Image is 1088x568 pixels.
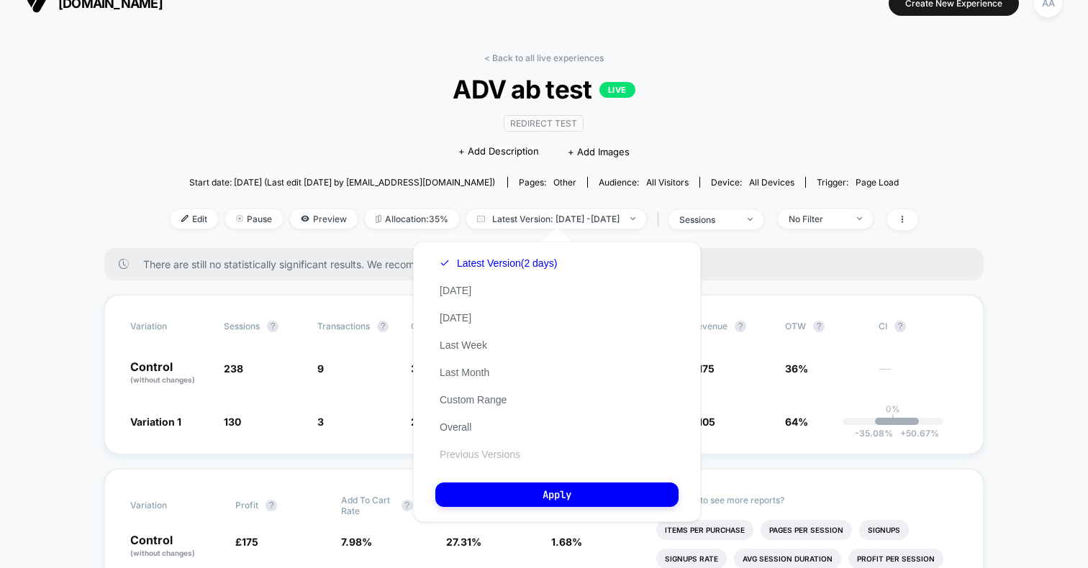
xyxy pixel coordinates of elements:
span: Device: [699,177,805,188]
img: end [630,217,635,220]
img: end [236,215,243,222]
button: Overall [435,421,476,434]
span: All Visitors [646,177,689,188]
span: Variation [130,321,209,332]
span: + [900,428,906,439]
span: Profit [235,500,258,510]
span: | [653,209,668,230]
button: Apply [435,482,679,507]
span: 7.98 % [341,536,372,548]
span: --- [879,365,958,385]
span: 3 [317,416,324,428]
span: (without changes) [130,375,195,384]
span: Allocation: 35% [365,209,459,229]
span: There are still no statistically significant results. We recommend waiting a few more days [143,258,955,270]
span: Sessions [224,321,260,331]
img: edit [181,215,189,222]
span: 36% [785,362,808,375]
button: [DATE] [435,284,476,297]
span: £ [235,536,258,548]
div: Pages: [519,177,576,188]
span: Variation [130,495,209,516]
button: Last Month [435,366,494,379]
span: all devices [749,177,794,188]
span: + Add Images [568,146,630,157]
span: OTW [785,321,864,332]
p: 0% [886,403,900,414]
a: < Back to all live experiences [484,52,604,63]
button: Latest Version(2 days) [435,257,561,270]
span: 175 [242,536,258,548]
p: Control [130,534,221,559]
button: Custom Range [435,393,511,406]
p: LIVE [599,82,635,98]
div: No Filter [789,214,846,224]
p: Control [130,361,209,385]
button: Previous Versions [435,448,525,461]
span: 64% [785,416,808,428]
p: Would like to see more reports? [656,495,958,505]
span: Redirect Test [504,115,584,132]
span: (without changes) [130,549,195,557]
img: end [857,217,862,220]
span: Preview [290,209,358,229]
img: end [748,218,753,221]
span: 9 [317,362,324,375]
button: ? [735,321,746,332]
span: Latest Version: [DATE] - [DATE] [466,209,646,229]
span: 27.31 % [446,536,481,548]
span: 130 [224,416,241,428]
span: Variation 1 [130,416,181,428]
img: rebalance [376,215,381,223]
span: Edit [171,209,218,229]
li: Signups [859,520,909,540]
button: ? [894,321,906,332]
span: Pause [225,209,283,229]
button: Last Week [435,339,491,352]
button: ? [267,321,278,332]
span: Transactions [317,321,370,331]
div: Audience: [599,177,689,188]
span: 50.67 % [893,428,939,439]
span: CI [879,321,958,332]
span: other [553,177,576,188]
button: [DATE] [435,311,476,324]
span: Page Load [856,177,899,188]
div: sessions [679,214,737,225]
span: + Add Description [458,145,539,159]
span: ADV ab test [208,74,880,104]
button: ? [266,500,277,511]
button: ? [377,321,389,332]
span: 1.68 % [551,536,582,548]
span: Add To Cart Rate [341,495,394,516]
span: 238 [224,362,243,375]
button: ? [813,321,825,332]
div: Trigger: [817,177,899,188]
span: -35.08 % [855,428,893,439]
li: Pages Per Session [761,520,852,540]
span: Start date: [DATE] (Last edit [DATE] by [EMAIL_ADDRESS][DOMAIN_NAME]) [189,177,495,188]
p: | [892,414,894,425]
img: calendar [477,215,485,222]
